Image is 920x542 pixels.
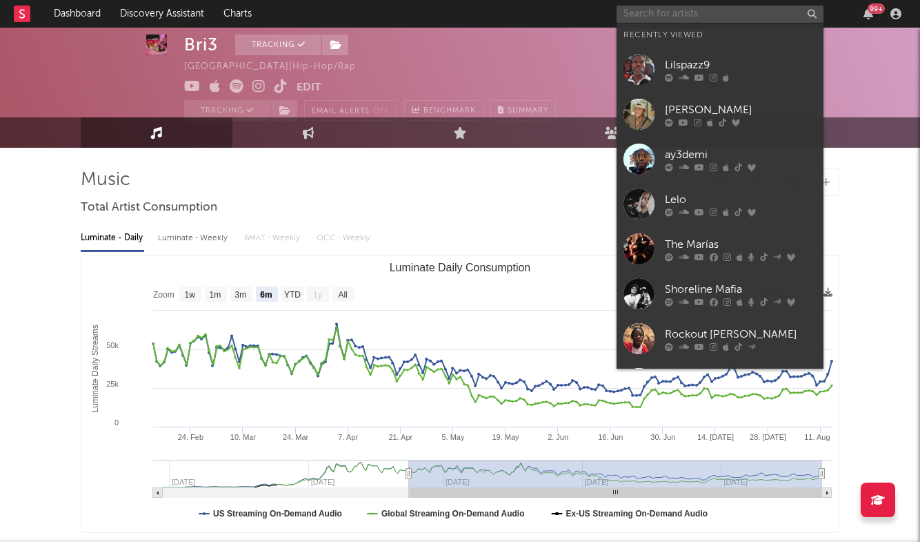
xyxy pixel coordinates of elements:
text: 1y [313,290,322,300]
text: 28. [DATE] [750,433,786,441]
text: 30. Jun [650,433,675,441]
a: [PERSON_NAME] [617,92,823,137]
text: 10. Mar [230,433,257,441]
div: Lelo [665,191,817,208]
div: Lilspazz9 [665,57,817,73]
text: 24. Mar [283,433,309,441]
em: Off [373,108,390,115]
a: Benchmark [404,100,483,121]
text: 0 [114,418,119,427]
a: ay3demi [617,137,823,182]
text: 3m [235,290,247,300]
div: Shoreline Mafia [665,281,817,298]
input: Search for artists [617,6,823,23]
text: 50k [106,341,119,349]
div: 99 + [868,3,885,14]
div: [PERSON_NAME] [665,101,817,118]
div: ay3demi [665,146,817,163]
span: Summary [508,107,548,115]
text: 1m [210,290,221,300]
text: 1w [185,290,196,300]
text: 6m [260,290,272,300]
text: Global Streaming On-Demand Audio [381,509,525,519]
button: 99+ [863,8,873,19]
text: 16. Jun [598,433,623,441]
button: Tracking [235,35,321,55]
div: [GEOGRAPHIC_DATA] | Hip-Hop/Rap [184,59,372,75]
text: US Streaming On-Demand Audio [213,509,342,519]
a: [PERSON_NAME] [617,361,823,406]
button: Tracking [184,100,270,121]
div: Bri3 [184,35,218,55]
text: 5. May [441,433,465,441]
div: Rockout [PERSON_NAME] [665,326,817,342]
div: Luminate - Daily [81,226,144,250]
span: Benchmark [423,103,476,119]
text: 25k [106,380,119,388]
span: Total Artist Consumption [81,200,217,216]
a: Rockout [PERSON_NAME] [617,316,823,361]
button: Edit [297,79,321,97]
a: Lelo [617,182,823,226]
text: 14. [DATE] [697,433,734,441]
text: YTD [284,290,301,300]
text: 19. May [492,433,519,441]
text: 7. Apr [338,433,358,441]
div: The Marías [665,236,817,253]
button: Email AlertsOff [304,100,397,121]
text: All [338,290,347,300]
text: Ex-US Streaming On-Demand Audio [566,509,708,519]
text: 24. Feb [178,433,203,441]
text: Luminate Daily Streams [90,325,100,412]
text: 2. Jun [548,433,568,441]
svg: Luminate Daily Consumption [81,256,839,532]
text: Zoom [153,290,174,300]
a: Lilspazz9 [617,47,823,92]
text: 11. Aug [804,433,830,441]
text: Luminate Daily Consumption [390,262,531,273]
button: Summary [490,100,556,121]
div: Luminate - Weekly [158,226,230,250]
a: Shoreline Mafia [617,271,823,316]
a: The Marías [617,226,823,271]
div: Recently Viewed [623,27,817,43]
text: 21. Apr [388,433,412,441]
